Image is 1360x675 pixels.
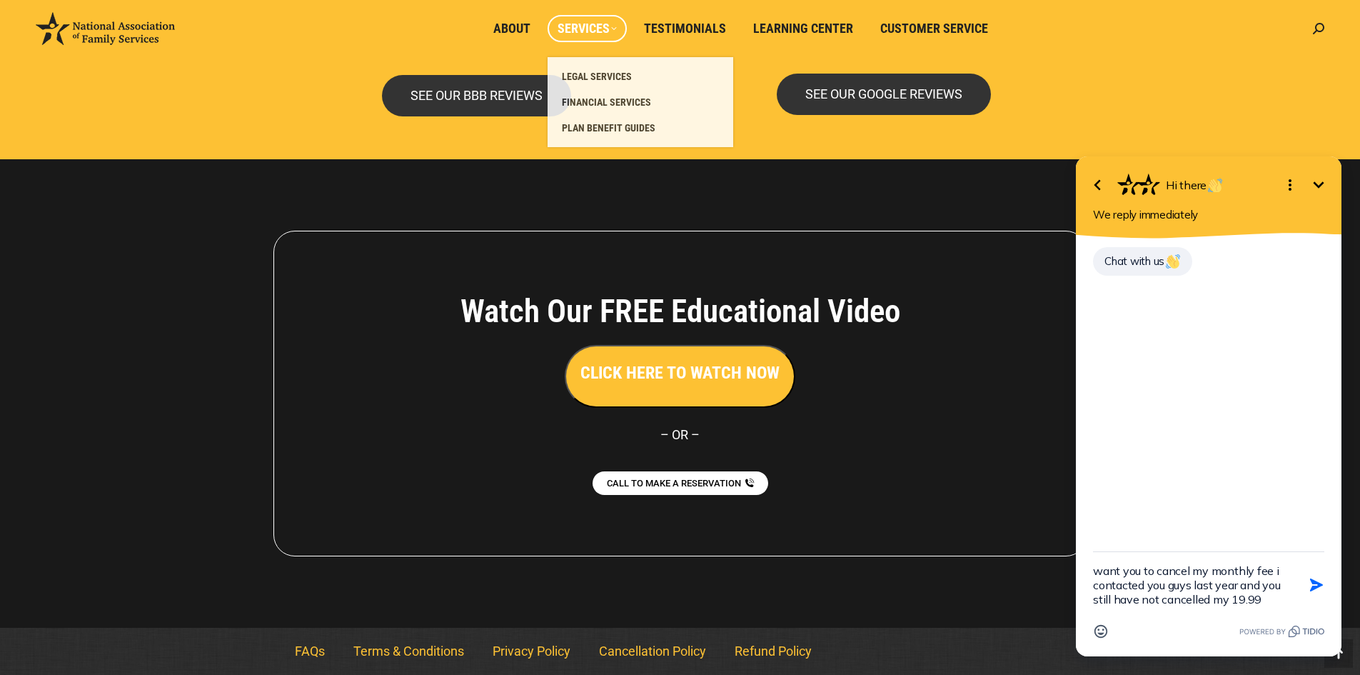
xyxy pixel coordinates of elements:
[753,21,853,36] span: Learning Center
[585,635,720,668] a: Cancellation Policy
[743,15,863,42] a: Learning Center
[558,21,617,36] span: Services
[410,89,543,102] span: SEE OUR BBB REVIEWS
[644,21,726,36] span: Testimonials
[478,635,585,668] a: Privacy Policy
[593,471,768,495] a: CALL TO MAKE A RESERVATION
[720,635,826,668] a: Refund Policy
[555,89,726,115] a: FINANCIAL SERVICES
[607,479,741,488] span: CALL TO MAKE A RESERVATION
[382,75,571,116] a: SEE OUR BBB REVIEWS
[562,96,651,109] span: FINANCIAL SERVICES
[565,366,795,381] a: CLICK HERE TO WATCH NOW
[483,15,540,42] a: About
[555,64,726,89] a: LEGAL SERVICES
[870,15,998,42] a: Customer Service
[339,635,478,668] a: Terms & Conditions
[493,21,530,36] span: About
[660,427,700,442] span: – OR –
[777,74,991,115] a: SEE OUR GOOGLE REVIEWS
[634,15,736,42] a: Testimonials
[562,121,655,134] span: PLAN BENEFIT GUIDES
[580,361,780,385] h3: CLICK HERE TO WATCH NOW
[281,635,339,668] a: FAQs
[1057,107,1360,675] iframe: Tidio Chat
[562,70,632,83] span: LEGAL SERVICES
[36,12,175,45] img: National Association of Family Services
[565,345,795,408] button: CLICK HERE TO WATCH NOW
[281,635,1080,668] nav: Menu
[381,292,979,331] h4: Watch Our FREE Educational Video
[805,88,962,101] span: SEE OUR GOOGLE REVIEWS
[880,21,988,36] span: Customer Service
[555,115,726,141] a: PLAN BENEFIT GUIDES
